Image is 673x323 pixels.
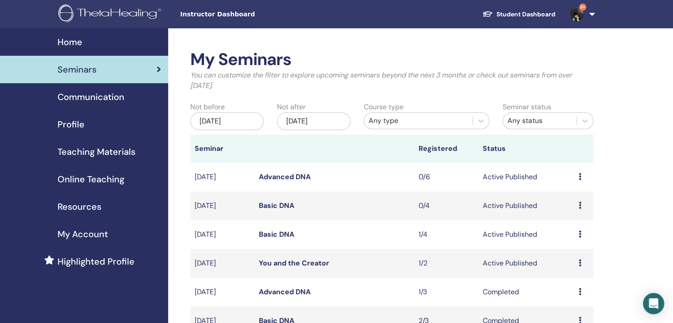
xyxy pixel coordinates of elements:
span: Teaching Materials [58,145,135,158]
td: 1/4 [414,220,478,249]
img: default.jpg [569,7,584,21]
th: Seminar [190,135,254,163]
th: Status [478,135,574,163]
span: Home [58,35,82,49]
td: Active Published [478,192,574,220]
a: Student Dashboard [475,6,562,23]
a: Advanced DNA [259,172,311,181]
label: Not before [190,102,225,112]
div: [DATE] [277,112,350,130]
span: Profile [58,118,85,131]
span: Online Teaching [58,173,124,186]
a: You and the Creator [259,258,329,268]
a: Basic DNA [259,230,294,239]
a: Basic DNA [259,201,294,210]
td: 1/3 [414,278,478,307]
td: Completed [478,278,574,307]
span: Seminars [58,63,96,76]
div: Any type [369,115,468,126]
td: 1/2 [414,249,478,278]
span: 9+ [579,4,586,11]
img: graduation-cap-white.svg [482,10,493,18]
td: [DATE] [190,249,254,278]
label: Not after [277,102,306,112]
span: Communication [58,90,124,104]
span: Instructor Dashboard [180,10,313,19]
img: logo.png [58,4,164,24]
td: 0/6 [414,163,478,192]
div: [DATE] [190,112,264,130]
td: [DATE] [190,163,254,192]
span: Highlighted Profile [58,255,135,268]
td: Active Published [478,220,574,249]
span: Resources [58,200,101,213]
th: Registered [414,135,478,163]
td: Active Published [478,249,574,278]
a: Advanced DNA [259,287,311,296]
td: 0/4 [414,192,478,220]
td: [DATE] [190,192,254,220]
label: Course type [364,102,404,112]
div: Any status [508,115,572,126]
h2: My Seminars [190,50,593,70]
span: My Account [58,227,108,241]
label: Seminar status [503,102,551,112]
td: Active Published [478,163,574,192]
div: Open Intercom Messenger [643,293,664,314]
p: You can customize the filter to explore upcoming seminars beyond the next 3 months or check out s... [190,70,593,91]
td: [DATE] [190,220,254,249]
td: [DATE] [190,278,254,307]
